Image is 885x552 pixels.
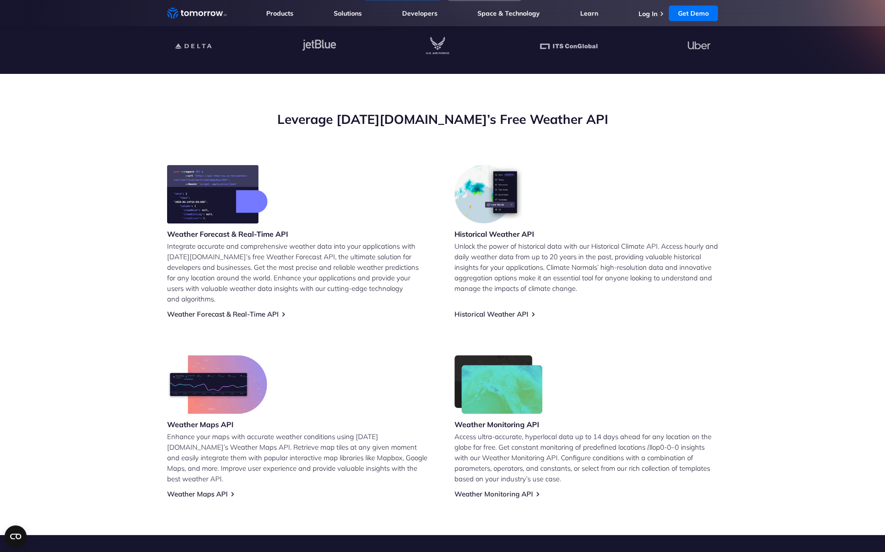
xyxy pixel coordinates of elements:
[167,6,227,20] a: Home link
[669,6,718,21] a: Get Demo
[167,241,431,304] p: Integrate accurate and comprehensive weather data into your applications with [DATE][DOMAIN_NAME]...
[454,310,528,318] a: Historical Weather API
[5,525,27,547] button: Open CMP widget
[454,431,718,484] p: Access ultra-accurate, hyperlocal data up to 14 days ahead for any location on the globe for free...
[454,490,533,498] a: Weather Monitoring API
[167,419,267,429] h3: Weather Maps API
[580,9,598,17] a: Learn
[167,229,288,239] h3: Weather Forecast & Real-Time API
[167,490,228,498] a: Weather Maps API
[477,9,540,17] a: Space & Technology
[167,310,279,318] a: Weather Forecast & Real-Time API
[454,419,543,429] h3: Weather Monitoring API
[334,9,362,17] a: Solutions
[639,10,657,18] a: Log In
[454,229,534,239] h3: Historical Weather API
[402,9,437,17] a: Developers
[167,431,431,484] p: Enhance your maps with accurate weather conditions using [DATE][DOMAIN_NAME]’s Weather Maps API. ...
[167,111,718,128] h2: Leverage [DATE][DOMAIN_NAME]’s Free Weather API
[454,241,718,294] p: Unlock the power of historical data with our Historical Climate API. Access hourly and daily weat...
[266,9,293,17] a: Products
